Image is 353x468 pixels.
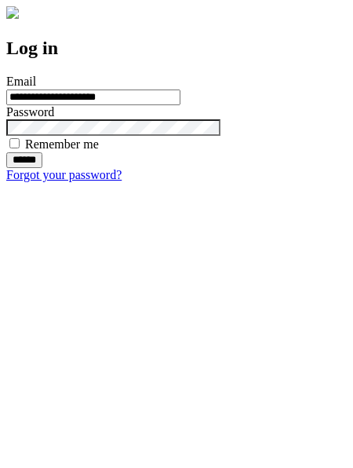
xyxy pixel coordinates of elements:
label: Remember me [25,137,99,151]
label: Email [6,75,36,88]
label: Password [6,105,54,119]
img: logo-4e3dc11c47720685a147b03b5a06dd966a58ff35d612b21f08c02c0306f2b779.png [6,6,19,19]
a: Forgot your password? [6,168,122,181]
h2: Log in [6,38,347,59]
